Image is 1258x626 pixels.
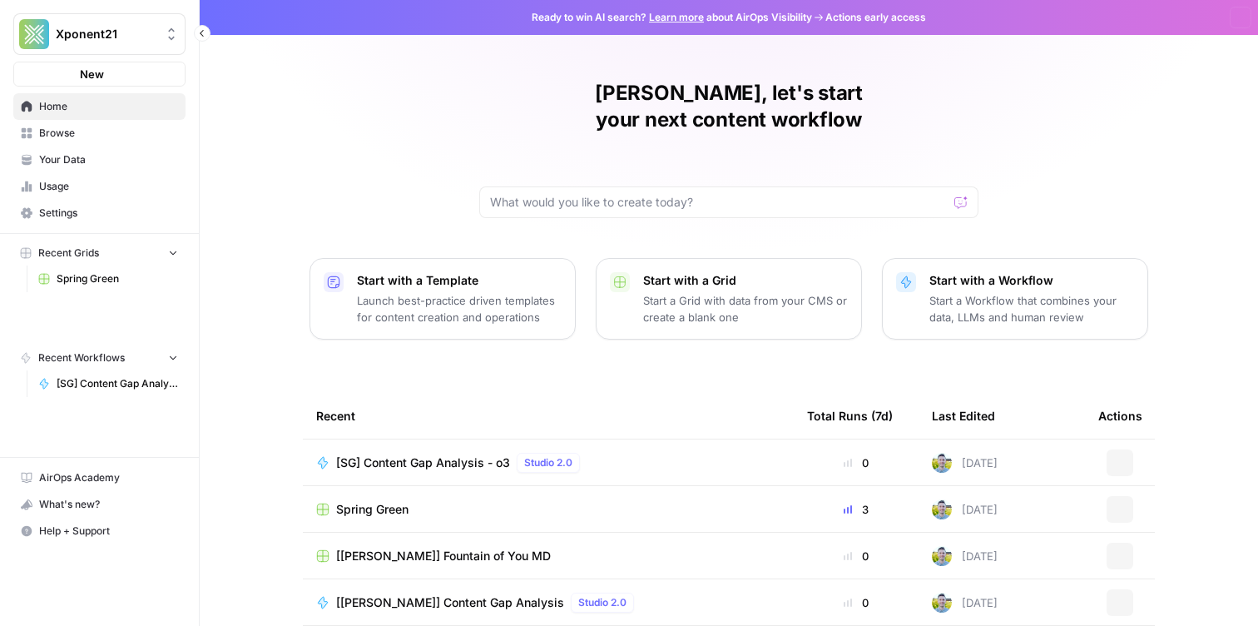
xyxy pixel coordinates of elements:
div: Last Edited [932,393,995,439]
a: Spring Green [31,266,186,292]
div: 3 [807,501,905,518]
img: 7o9iy2kmmc4gt2vlcbjqaas6vz7k [932,546,952,566]
span: Your Data [39,152,178,167]
span: New [80,66,104,82]
p: Launch best-practice driven templates for content creation and operations [357,292,562,325]
button: What's new? [13,491,186,518]
a: Settings [13,200,186,226]
a: Usage [13,173,186,200]
span: Studio 2.0 [578,595,627,610]
a: [SG] Content Gap Analysis - o3Studio 2.0 [316,453,780,473]
span: Recent Grids [38,246,99,261]
div: 0 [807,548,905,564]
span: Browse [39,126,178,141]
p: Start a Workflow that combines your data, LLMs and human review [929,292,1134,325]
a: [[PERSON_NAME]] Content Gap AnalysisStudio 2.0 [316,593,780,613]
div: What's new? [14,492,185,517]
h1: [PERSON_NAME], let's start your next content workflow [479,80,978,133]
a: [[PERSON_NAME]] Fountain of You MD [316,548,780,564]
img: 7o9iy2kmmc4gt2vlcbjqaas6vz7k [932,499,952,519]
span: AirOps Academy [39,470,178,485]
span: Spring Green [57,271,178,286]
span: [SG] Content Gap Analysis - o3 [57,376,178,391]
button: Workspace: Xponent21 [13,13,186,55]
button: Recent Grids [13,241,186,266]
button: Start with a TemplateLaunch best-practice driven templates for content creation and operations [310,258,576,340]
div: [DATE] [932,593,998,613]
button: Start with a WorkflowStart a Workflow that combines your data, LLMs and human review [882,258,1148,340]
span: [[PERSON_NAME]] Fountain of You MD [336,548,551,564]
p: Start with a Workflow [929,272,1134,289]
p: Start a Grid with data from your CMS or create a blank one [643,292,848,325]
span: Settings [39,206,178,221]
span: Home [39,99,178,114]
span: Ready to win AI search? about AirOps Visibility [532,10,812,25]
a: [SG] Content Gap Analysis - o3 [31,370,186,397]
div: Actions [1098,393,1142,439]
span: [SG] Content Gap Analysis - o3 [336,455,510,471]
p: Start with a Template [357,272,562,289]
button: New [13,62,186,87]
p: Start with a Grid [643,272,848,289]
div: 0 [807,594,905,611]
span: Studio 2.0 [524,455,572,470]
button: Start with a GridStart a Grid with data from your CMS or create a blank one [596,258,862,340]
div: [DATE] [932,499,998,519]
button: Help + Support [13,518,186,544]
span: Spring Green [336,501,409,518]
span: Xponent21 [56,26,156,42]
span: Actions early access [825,10,926,25]
img: 7o9iy2kmmc4gt2vlcbjqaas6vz7k [932,453,952,473]
a: Home [13,93,186,120]
button: Recent Workflows [13,345,186,370]
a: AirOps Academy [13,465,186,491]
span: Recent Workflows [38,350,125,365]
span: [[PERSON_NAME]] Content Gap Analysis [336,594,564,611]
div: 0 [807,455,905,471]
div: [DATE] [932,546,998,566]
input: What would you like to create today? [490,194,948,211]
img: Xponent21 Logo [19,19,49,49]
span: Usage [39,179,178,194]
div: Recent [316,393,780,439]
div: Total Runs (7d) [807,393,893,439]
img: 7o9iy2kmmc4gt2vlcbjqaas6vz7k [932,593,952,613]
div: [DATE] [932,453,998,473]
a: Browse [13,120,186,147]
span: Help + Support [39,524,178,539]
a: Spring Green [316,501,780,518]
a: Your Data [13,147,186,173]
a: Learn more [649,11,704,23]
